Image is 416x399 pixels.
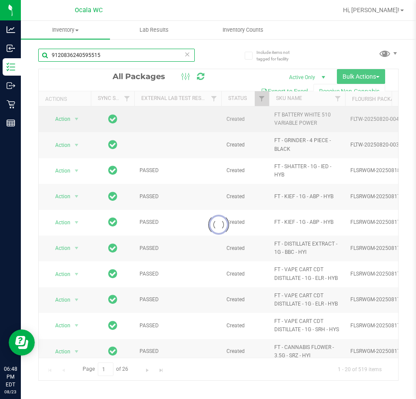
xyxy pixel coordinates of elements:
inline-svg: Outbound [7,81,15,90]
span: Clear [184,49,190,60]
a: Inventory Counts [199,21,288,39]
span: Lab Results [128,26,180,34]
inline-svg: Inbound [7,44,15,53]
span: Hi, [PERSON_NAME]! [343,7,399,13]
p: 08/23 [4,389,17,395]
iframe: Resource center [9,329,35,356]
inline-svg: Inventory [7,63,15,71]
span: Include items not tagged for facility [256,49,300,62]
a: Inventory [21,21,110,39]
inline-svg: Retail [7,100,15,109]
span: Inventory [21,26,110,34]
input: Search Package ID, Item Name, SKU, Lot or Part Number... [38,49,195,62]
p: 06:48 PM EDT [4,365,17,389]
a: Lab Results [110,21,199,39]
inline-svg: Reports [7,119,15,127]
span: Inventory Counts [211,26,275,34]
span: Ocala WC [75,7,103,14]
inline-svg: Analytics [7,25,15,34]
